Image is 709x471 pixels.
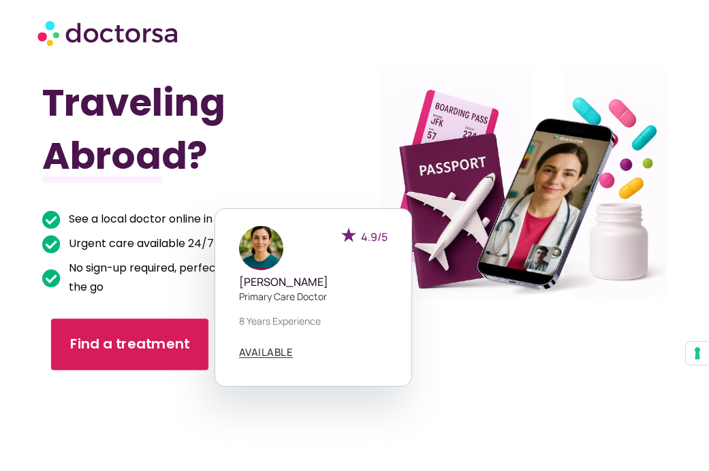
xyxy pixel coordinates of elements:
[686,342,709,365] button: Your consent preferences for tracking technologies
[239,289,388,304] p: Primary care doctor
[70,335,190,355] span: Find a treatment
[51,319,208,370] a: Find a treatment
[239,276,388,289] h5: [PERSON_NAME]
[361,229,388,244] span: 4.9/5
[65,234,214,253] span: Urgent care available 24/7
[65,259,308,297] span: No sign-up required, perfect for tourists on the go
[65,210,258,229] span: See a local doctor online in minutes
[239,314,388,328] p: 8 years experience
